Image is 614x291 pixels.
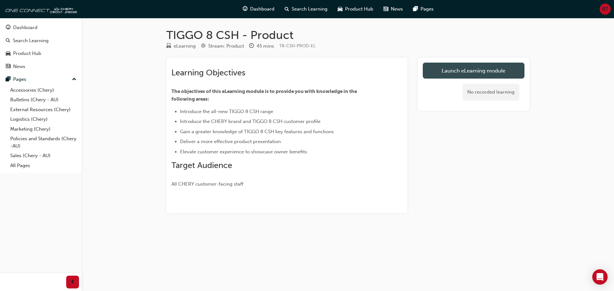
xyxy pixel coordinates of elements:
button: BT [600,4,611,15]
span: pages-icon [6,77,11,82]
a: news-iconNews [378,3,408,16]
a: car-iconProduct Hub [333,3,378,16]
a: Bulletins (Chery - AU) [8,95,79,105]
a: Marketing (Chery) [8,124,79,134]
span: news-icon [6,64,11,70]
span: Pages [421,5,434,13]
span: Deliver a more effective product presentation [180,139,281,144]
span: news-icon [383,5,388,13]
span: Learning resource code [279,43,316,49]
span: prev-icon [70,278,75,286]
span: Learning Objectives [171,68,245,78]
span: Elevate customer experience to showcase owner benefits [180,149,307,155]
span: guage-icon [243,5,248,13]
div: 45 mins [256,42,274,50]
span: Product Hub [345,5,373,13]
span: Gain a greater knowledge of TIGGO 8 CSH key features and functions [180,129,334,134]
span: All CHERY customer-facing staff [171,181,243,187]
div: Dashboard [13,24,37,31]
button: DashboardSearch LearningProduct HubNews [3,20,79,73]
a: guage-iconDashboard [238,3,279,16]
span: learningResourceType_ELEARNING-icon [166,43,171,49]
a: Policies and Standards (Chery -AU) [8,134,79,151]
a: pages-iconPages [408,3,439,16]
span: pages-icon [413,5,418,13]
span: search-icon [6,38,10,44]
a: Search Learning [3,35,79,47]
span: Search Learning [292,5,327,13]
h1: TIGGO 8 CSH - Product [166,28,530,42]
a: Dashboard [3,22,79,34]
div: Duration [249,42,274,50]
a: External Resources (Chery) [8,105,79,115]
div: Search Learning [13,37,49,44]
span: News [391,5,403,13]
span: car-icon [338,5,342,13]
button: Pages [3,73,79,85]
a: All Pages [8,161,79,171]
a: Sales (Chery - AU) [8,151,79,161]
a: Product Hub [3,48,79,59]
span: clock-icon [249,43,254,49]
span: up-icon [72,75,76,84]
a: Launch eLearning module [423,63,524,79]
span: Target Audience [171,160,232,170]
span: The objectives of this eLearning module is to provide you with knowledge in the following areas: [171,88,358,102]
span: target-icon [201,43,206,49]
div: Stream [201,42,244,50]
div: Open Intercom Messenger [592,269,608,285]
span: BT [602,5,608,13]
img: oneconnect [3,3,77,15]
span: Introduce the all-new TIGGO 8 CSH range [180,109,273,114]
a: News [3,61,79,73]
a: search-iconSearch Learning [279,3,333,16]
a: Logistics (Chery) [8,114,79,124]
div: No recorded learning [462,84,519,101]
span: guage-icon [6,25,11,31]
div: News [13,63,25,70]
span: search-icon [285,5,289,13]
a: Accessories (Chery) [8,85,79,95]
div: eLearning [174,42,196,50]
span: Introduce the CHERY brand and TIGGO 8 CSH customer profile [180,119,320,124]
div: Type [166,42,196,50]
span: Dashboard [250,5,274,13]
div: Product Hub [13,50,41,57]
span: car-icon [6,51,11,57]
div: Pages [13,76,26,83]
div: Stream: Product [208,42,244,50]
